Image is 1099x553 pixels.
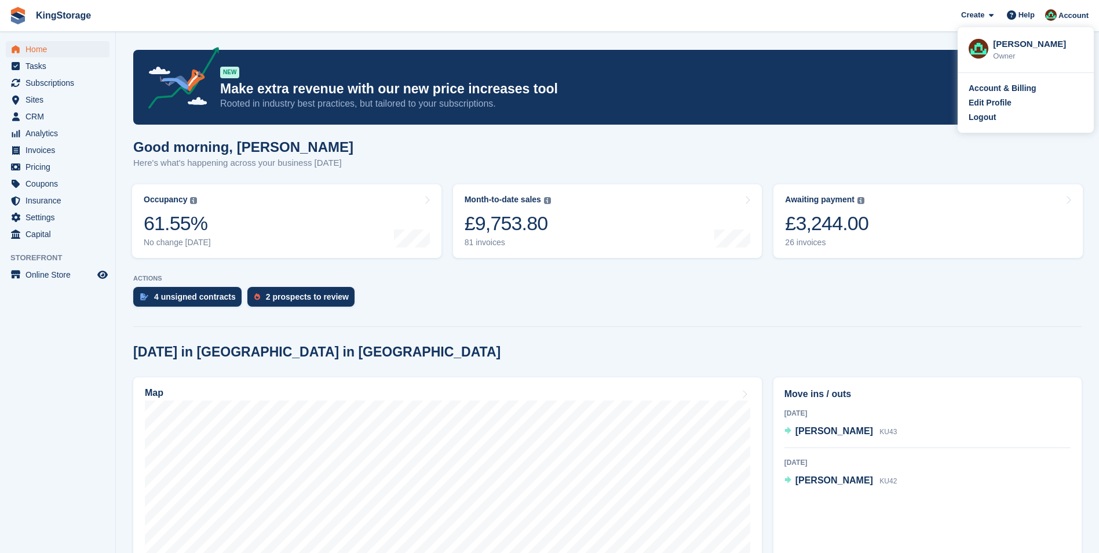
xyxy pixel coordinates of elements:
[969,111,1083,123] a: Logout
[795,426,873,436] span: [PERSON_NAME]
[25,226,95,242] span: Capital
[784,457,1071,468] div: [DATE]
[784,387,1071,401] h2: Move ins / outs
[190,197,197,204] img: icon-info-grey-7440780725fd019a000dd9b08b2336e03edf1995a4989e88bcd33f0948082b44.svg
[969,39,988,59] img: John King
[133,139,353,155] h1: Good morning, [PERSON_NAME]
[785,238,868,248] div: 26 invoices
[220,81,980,97] p: Make extra revenue with our new price increases tool
[784,408,1071,419] div: [DATE]
[6,92,109,108] a: menu
[6,176,109,192] a: menu
[795,475,873,485] span: [PERSON_NAME]
[453,184,762,258] a: Month-to-date sales £9,753.80 81 invoices
[266,292,349,301] div: 2 prospects to review
[25,75,95,91] span: Subscriptions
[10,252,115,264] span: Storefront
[138,47,220,113] img: price-adjustments-announcement-icon-8257ccfd72463d97f412b2fc003d46551f7dbcb40ab6d574587a9cd5c0d94...
[133,275,1082,282] p: ACTIONS
[25,159,95,175] span: Pricing
[154,292,236,301] div: 4 unsigned contracts
[857,197,864,204] img: icon-info-grey-7440780725fd019a000dd9b08b2336e03edf1995a4989e88bcd33f0948082b44.svg
[993,50,1083,62] div: Owner
[1058,10,1089,21] span: Account
[6,192,109,209] a: menu
[6,226,109,242] a: menu
[25,41,95,57] span: Home
[465,212,551,235] div: £9,753.80
[144,195,187,205] div: Occupancy
[25,125,95,141] span: Analytics
[25,267,95,283] span: Online Store
[132,184,441,258] a: Occupancy 61.55% No change [DATE]
[785,212,868,235] div: £3,244.00
[6,159,109,175] a: menu
[6,125,109,141] a: menu
[25,142,95,158] span: Invoices
[25,92,95,108] span: Sites
[961,9,984,21] span: Create
[145,388,163,398] h2: Map
[6,108,109,125] a: menu
[879,428,897,436] span: KU43
[6,142,109,158] a: menu
[144,212,211,235] div: 61.55%
[96,268,109,282] a: Preview store
[9,7,27,24] img: stora-icon-8386f47178a22dfd0bd8f6a31ec36ba5ce8667c1dd55bd0f319d3a0aa187defe.svg
[773,184,1083,258] a: Awaiting payment £3,244.00 26 invoices
[6,75,109,91] a: menu
[785,195,855,205] div: Awaiting payment
[140,293,148,300] img: contract_signature_icon-13c848040528278c33f63329250d36e43548de30e8caae1d1a13099fd9432cc5.svg
[25,58,95,74] span: Tasks
[784,474,897,489] a: [PERSON_NAME] KU42
[6,41,109,57] a: menu
[25,192,95,209] span: Insurance
[6,209,109,225] a: menu
[220,67,239,78] div: NEW
[993,38,1083,48] div: [PERSON_NAME]
[31,6,96,25] a: KingStorage
[969,97,1012,109] div: Edit Profile
[220,97,980,110] p: Rooted in industry best practices, but tailored to your subscriptions.
[133,344,501,360] h2: [DATE] in [GEOGRAPHIC_DATA] in [GEOGRAPHIC_DATA]
[247,287,360,312] a: 2 prospects to review
[465,195,541,205] div: Month-to-date sales
[1045,9,1057,21] img: John King
[6,58,109,74] a: menu
[25,176,95,192] span: Coupons
[784,424,897,439] a: [PERSON_NAME] KU43
[969,82,1083,94] a: Account & Billing
[254,293,260,300] img: prospect-51fa495bee0391a8d652442698ab0144808aea92771e9ea1ae160a38d050c398.svg
[969,97,1083,109] a: Edit Profile
[1018,9,1035,21] span: Help
[544,197,551,204] img: icon-info-grey-7440780725fd019a000dd9b08b2336e03edf1995a4989e88bcd33f0948082b44.svg
[969,111,996,123] div: Logout
[144,238,211,248] div: No change [DATE]
[133,157,353,170] p: Here's what's happening across your business [DATE]
[6,267,109,283] a: menu
[25,108,95,125] span: CRM
[133,287,247,312] a: 4 unsigned contracts
[465,238,551,248] div: 81 invoices
[969,82,1036,94] div: Account & Billing
[25,209,95,225] span: Settings
[879,477,897,485] span: KU42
